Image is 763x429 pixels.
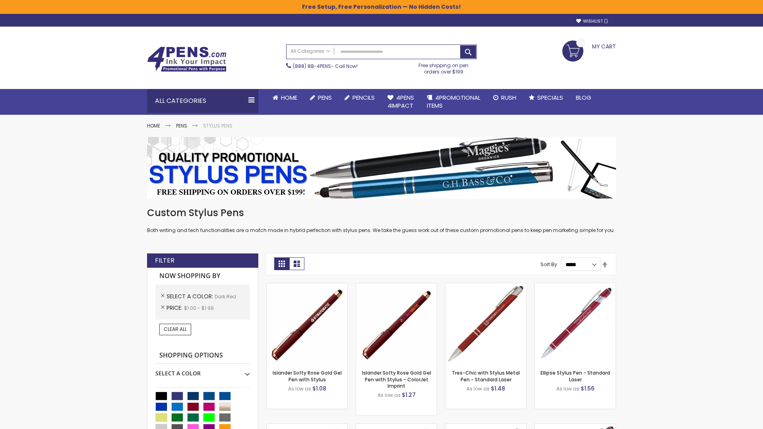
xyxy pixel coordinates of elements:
[147,89,258,113] div: All Categories
[501,93,516,102] span: Rush
[523,89,569,106] a: Specials
[411,59,477,75] div: Free shipping on pen orders over $199
[293,63,358,70] span: - Call Now!
[147,207,616,234] div: Both writing and tech functionalities are a match made in hybrid perfection with stylus pens. We ...
[427,93,480,110] span: 4PROMOTIONAL ITEMS
[356,283,437,290] a: Islander Softy Rose Gold Gel Pen with Stylus - ColorJet Imprint-Dark Red
[581,385,595,392] span: $1.56
[535,283,616,364] img: Ellipse Stylus Pen - Standard Laser-Dark Red
[420,89,487,115] a: 4PROMOTIONALITEMS
[287,45,334,58] a: All Categories
[387,93,414,110] span: 4Pens 4impact
[274,257,289,270] strong: Grid
[318,93,332,102] span: Pens
[288,385,311,392] span: As low as
[569,89,598,106] a: Blog
[445,283,526,290] a: Tres-Chic with Stylus Metal Pen - Standard Laser-Dark Red
[164,326,187,332] span: Clear All
[147,207,616,219] h1: Custom Stylus Pens
[537,93,563,102] span: Specials
[293,63,331,70] a: (888) 88-4PENS
[267,283,347,364] img: Islander Softy Rose Gold Gel Pen with Stylus-Dark Red
[281,93,297,102] span: Home
[540,261,557,268] label: Sort By
[381,89,420,115] a: 4Pens4impact
[362,369,431,389] a: Islander Softy Rose Gold Gel Pen with Stylus - ColorJet Imprint
[155,347,250,364] strong: Shopping Options
[266,89,304,106] a: Home
[402,391,416,399] span: $1.27
[167,292,215,300] span: Select A Color
[155,268,250,284] strong: Now Shopping by
[356,283,437,364] img: Islander Softy Rose Gold Gel Pen with Stylus - ColorJet Imprint-Dark Red
[290,48,330,54] span: All Categories
[167,304,184,312] span: Price
[467,385,490,392] span: As low as
[273,369,342,383] a: Islander Softy Rose Gold Gel Pen with Stylus
[487,89,523,106] a: Rush
[159,324,191,335] a: Clear All
[378,392,401,398] span: As low as
[155,364,250,377] div: Select A Color
[176,122,187,129] a: Pens
[535,283,616,290] a: Ellipse Stylus Pen - Standard Laser-Dark Red
[556,385,579,392] span: As low as
[540,369,610,383] a: Ellipse Stylus Pen - Standard Laser
[184,305,214,311] span: $1.00 - $1.99
[203,122,232,129] strong: Stylus Pens
[452,369,520,383] a: Tres-Chic with Stylus Metal Pen - Standard Laser
[352,93,375,102] span: Pencils
[576,18,608,24] a: Wishlist
[312,385,326,392] span: $1.08
[491,385,505,392] span: $1.48
[304,89,338,106] a: Pens
[155,256,174,265] strong: Filter
[215,293,236,300] span: Dark Red
[445,283,526,364] img: Tres-Chic with Stylus Metal Pen - Standard Laser-Dark Red
[576,93,591,102] span: Blog
[338,89,381,106] a: Pencils
[147,46,227,72] img: 4Pens Custom Pens and Promotional Products
[267,283,347,290] a: Islander Softy Rose Gold Gel Pen with Stylus-Dark Red
[147,137,616,199] img: Stylus Pens
[147,122,160,129] a: Home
